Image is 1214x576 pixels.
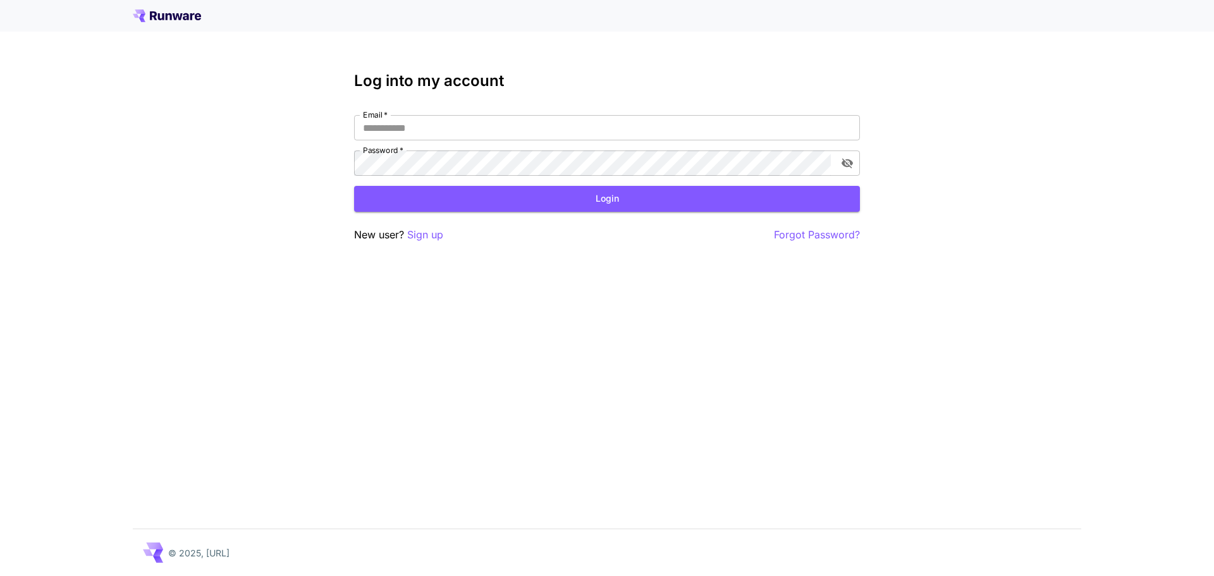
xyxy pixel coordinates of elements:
[354,72,860,90] h3: Log into my account
[407,227,443,243] button: Sign up
[774,227,860,243] button: Forgot Password?
[363,145,403,156] label: Password
[354,186,860,212] button: Login
[836,152,859,175] button: toggle password visibility
[354,227,443,243] p: New user?
[168,546,230,560] p: © 2025, [URL]
[363,109,388,120] label: Email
